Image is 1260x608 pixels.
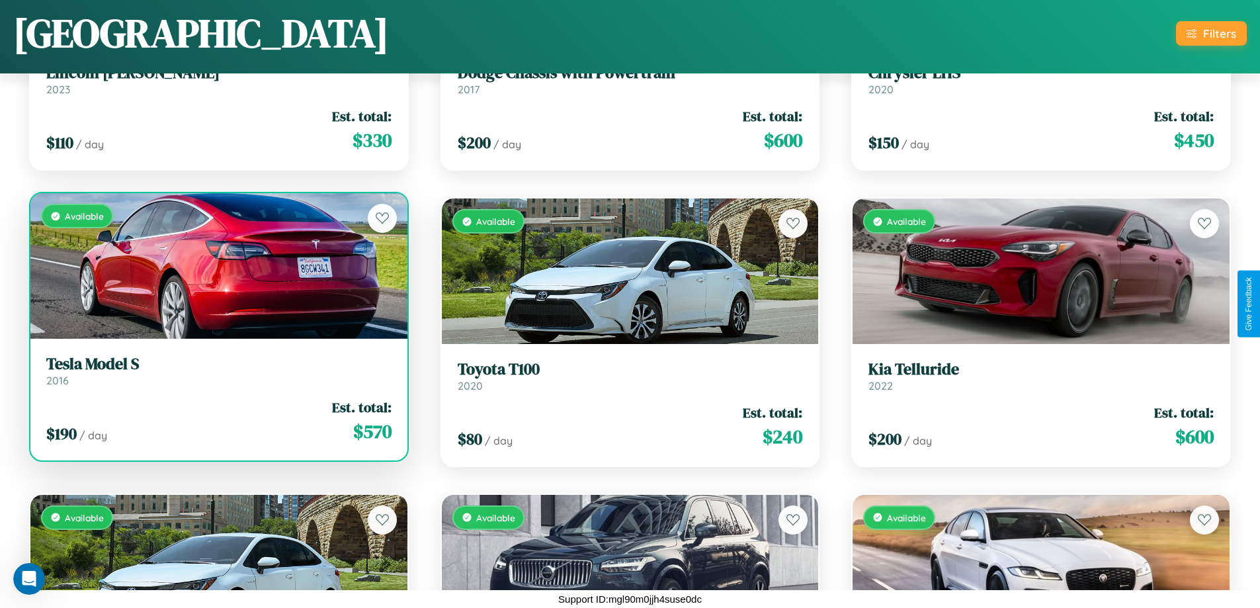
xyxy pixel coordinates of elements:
span: 2023 [46,83,70,96]
span: $ 190 [46,423,77,445]
span: / day [493,138,521,151]
h3: Tesla Model S [46,355,392,374]
p: Support ID: mgl90m0jjh4suse0dc [558,590,702,608]
a: Kia Telluride2022 [868,360,1214,392]
div: Give Feedback [1244,277,1253,331]
span: 2016 [46,374,69,387]
h3: Toyota T100 [458,360,803,379]
span: $ 600 [1175,423,1214,450]
h1: [GEOGRAPHIC_DATA] [13,6,389,60]
span: $ 110 [46,132,73,153]
span: 2020 [868,83,894,96]
a: Tesla Model S2016 [46,355,392,387]
h3: Chrysler LHS [868,64,1214,83]
div: Filters [1203,26,1236,40]
span: Est. total: [332,398,392,417]
span: Available [476,216,515,227]
iframe: Intercom live chat [13,563,45,595]
a: Lincoln [PERSON_NAME]2023 [46,64,392,96]
a: Chrysler LHS2020 [868,64,1214,96]
span: Est. total: [743,107,802,126]
span: $ 570 [353,418,392,445]
span: $ 450 [1174,127,1214,153]
span: $ 150 [868,132,899,153]
span: $ 240 [763,423,802,450]
button: Filters [1176,21,1247,46]
span: Available [65,512,104,523]
span: / day [79,429,107,442]
span: $ 600 [764,127,802,153]
span: / day [902,138,929,151]
span: / day [76,138,104,151]
a: Toyota T1002020 [458,360,803,392]
span: $ 80 [458,428,482,450]
span: Available [476,512,515,523]
span: Est. total: [1154,403,1214,422]
span: 2020 [458,379,483,392]
h3: Dodge Chassis with Powertrain [458,64,803,83]
span: 2022 [868,379,893,392]
h3: Kia Telluride [868,360,1214,379]
span: Available [887,216,926,227]
span: $ 330 [353,127,392,153]
span: Est. total: [332,107,392,126]
span: $ 200 [458,132,491,153]
span: 2017 [458,83,480,96]
span: Est. total: [743,403,802,422]
span: Available [65,210,104,222]
span: / day [485,434,513,447]
span: $ 200 [868,428,902,450]
a: Dodge Chassis with Powertrain2017 [458,64,803,96]
span: Est. total: [1154,107,1214,126]
span: / day [904,434,932,447]
span: Available [887,512,926,523]
h3: Lincoln [PERSON_NAME] [46,64,392,83]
